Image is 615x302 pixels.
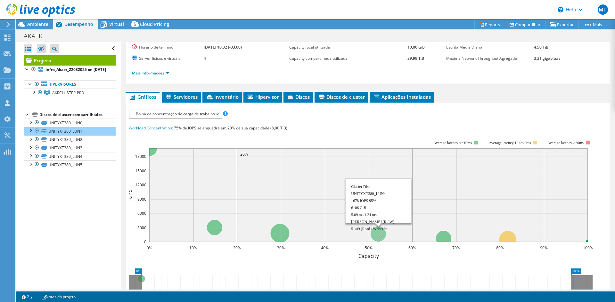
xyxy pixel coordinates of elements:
[132,44,204,50] label: Horário de término
[407,56,424,61] b: 39,99 TiB
[135,182,146,188] text: 12000
[289,44,407,50] label: Capacity local utilizada
[578,19,607,29] a: Mais
[540,245,548,251] text: 90%
[52,90,84,96] span: AKRCLUSTER-PRD
[289,55,407,62] label: Capacity compartilhada utilizada
[126,190,133,201] text: IOPS
[558,7,563,12] svg: \n
[547,141,584,145] text: Average latency >20ms
[240,151,248,157] text: 20%
[365,245,373,251] text: 50%
[24,66,116,74] a: Infra_Akaer_22082025 on [DATE]
[446,55,534,62] label: Maxima Network Throughput Agregada
[189,245,197,251] text: 10%
[17,293,37,301] a: 2
[24,127,116,135] a: UNITYXT380_LUN1
[446,44,534,50] label: Escrita Média Diária
[144,239,146,244] text: 0
[24,89,116,97] a: AKRCLUSTER-PRD
[27,21,48,27] span: Ambiente
[37,293,80,301] a: Notas do projeto
[287,94,310,100] span: Discos
[474,19,505,29] a: Reports
[165,94,198,100] span: Servidores
[489,141,531,145] tspan: Average latency 10<=20ms
[24,152,116,160] a: UNITYXT380_LUN4
[545,19,579,29] a: Exportar
[433,141,472,145] tspan: Average latency <=10ms
[358,252,379,259] text: Capacity
[373,94,431,100] span: Aplicações Instaladas
[277,245,285,251] text: 30%
[24,119,116,127] a: UNITYXT380_LUN0
[206,94,239,100] span: Inventário
[534,44,548,50] b: 4,50 TiB
[129,94,156,100] span: Gráficos
[135,168,146,174] text: 15000
[24,160,116,169] a: UNITYXT380_LUN5
[534,56,561,61] b: 3,21 gigabits/s
[137,197,146,202] text: 9000
[45,67,106,72] b: Infra_Akaer_22082025 on [DATE]
[407,44,425,50] b: 10,00 GiB
[408,245,416,251] text: 60%
[132,55,204,62] label: Server físicos e virtuais
[137,211,146,216] text: 6000
[133,110,218,118] span: Bolha de concentração de carga de trabalho
[24,136,116,144] a: UNITYXT380_LUN2
[174,125,287,131] span: 75% de IOPS se enquadra em 20% de sua capacidade (8,00 TiB)
[318,94,365,100] span: Discos de cluster
[137,225,146,230] text: 3000
[135,154,146,159] text: 18000
[598,4,608,15] span: MT
[24,55,116,66] a: Projeto
[21,33,53,40] h1: AKAER
[583,245,593,251] text: 100%
[321,245,329,251] text: 40%
[204,44,242,50] b: [DATE] 10:32 (-03:00)
[140,21,169,27] span: Cloud Pricing
[24,144,116,152] a: UNITYXT380_LUN3
[247,94,279,100] span: Hipervisor
[24,80,116,89] a: Hipervisores
[39,111,116,119] div: Discos de cluster compartilhados
[452,245,460,251] text: 70%
[129,125,173,131] span: Workload Concentration:
[132,70,169,76] a: Mais informações
[505,19,545,29] a: Compartilhar
[147,245,152,251] text: 0%
[64,21,93,27] span: Desempenho
[204,56,206,61] b: 4
[496,245,504,251] text: 80%
[233,245,241,251] text: 20%
[109,21,124,27] span: Virtual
